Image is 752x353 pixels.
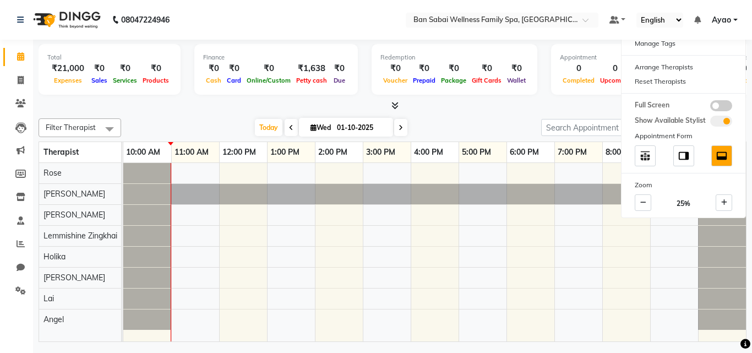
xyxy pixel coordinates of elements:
[43,210,105,220] span: [PERSON_NAME]
[438,77,469,84] span: Package
[678,150,690,162] img: dock_right.svg
[224,77,244,84] span: Card
[716,150,728,162] img: dock_bottom.svg
[622,74,745,89] div: Reset Therapists
[331,77,348,84] span: Due
[380,77,410,84] span: Voucher
[110,77,140,84] span: Services
[43,231,117,241] span: Lemmishine Zingkhai
[363,144,398,160] a: 3:00 PM
[330,62,349,75] div: ₹0
[89,62,110,75] div: ₹0
[43,314,64,324] span: Angel
[622,36,745,51] div: Manage Tags
[43,168,62,178] span: Rose
[459,144,494,160] a: 5:00 PM
[123,144,163,160] a: 10:00 AM
[255,119,282,136] span: Today
[89,77,110,84] span: Sales
[380,53,528,62] div: Redemption
[172,144,211,160] a: 11:00 AM
[677,199,690,209] span: 25%
[334,120,389,136] input: 2025-10-01
[110,62,140,75] div: ₹0
[380,62,410,75] div: ₹0
[560,53,696,62] div: Appointment
[203,77,224,84] span: Cash
[410,62,438,75] div: ₹0
[469,77,504,84] span: Gift Cards
[603,144,637,160] a: 8:00 PM
[635,100,669,111] span: Full Screen
[203,53,349,62] div: Finance
[244,77,293,84] span: Online/Custom
[712,14,731,26] span: Ayao
[560,62,597,75] div: 0
[140,62,172,75] div: ₹0
[224,62,244,75] div: ₹0
[438,62,469,75] div: ₹0
[43,273,105,283] span: [PERSON_NAME]
[469,62,504,75] div: ₹0
[28,4,103,35] img: logo
[43,147,79,157] span: Therapist
[555,144,590,160] a: 7:00 PM
[121,4,170,35] b: 08047224946
[622,60,745,74] div: Arrange Therapists
[51,77,85,84] span: Expenses
[308,123,334,132] span: Wed
[220,144,259,160] a: 12:00 PM
[268,144,302,160] a: 1:00 PM
[560,77,597,84] span: Completed
[140,77,172,84] span: Products
[315,144,350,160] a: 2:00 PM
[203,62,224,75] div: ₹0
[622,178,745,192] div: Zoom
[507,144,542,160] a: 6:00 PM
[293,62,330,75] div: ₹1,638
[244,62,293,75] div: ₹0
[293,77,330,84] span: Petty cash
[504,77,528,84] span: Wallet
[639,150,651,162] img: table_move_above.svg
[47,53,172,62] div: Total
[635,116,706,127] span: Show Available Stylist
[46,123,96,132] span: Filter Therapist
[411,144,446,160] a: 4:00 PM
[504,62,528,75] div: ₹0
[410,77,438,84] span: Prepaid
[597,62,633,75] div: 0
[541,119,637,136] input: Search Appointment
[47,62,89,75] div: ₹21,000
[43,189,105,199] span: [PERSON_NAME]
[622,129,745,143] div: Appointment Form
[43,294,54,303] span: Lai
[43,252,66,262] span: Holika
[597,77,633,84] span: Upcoming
